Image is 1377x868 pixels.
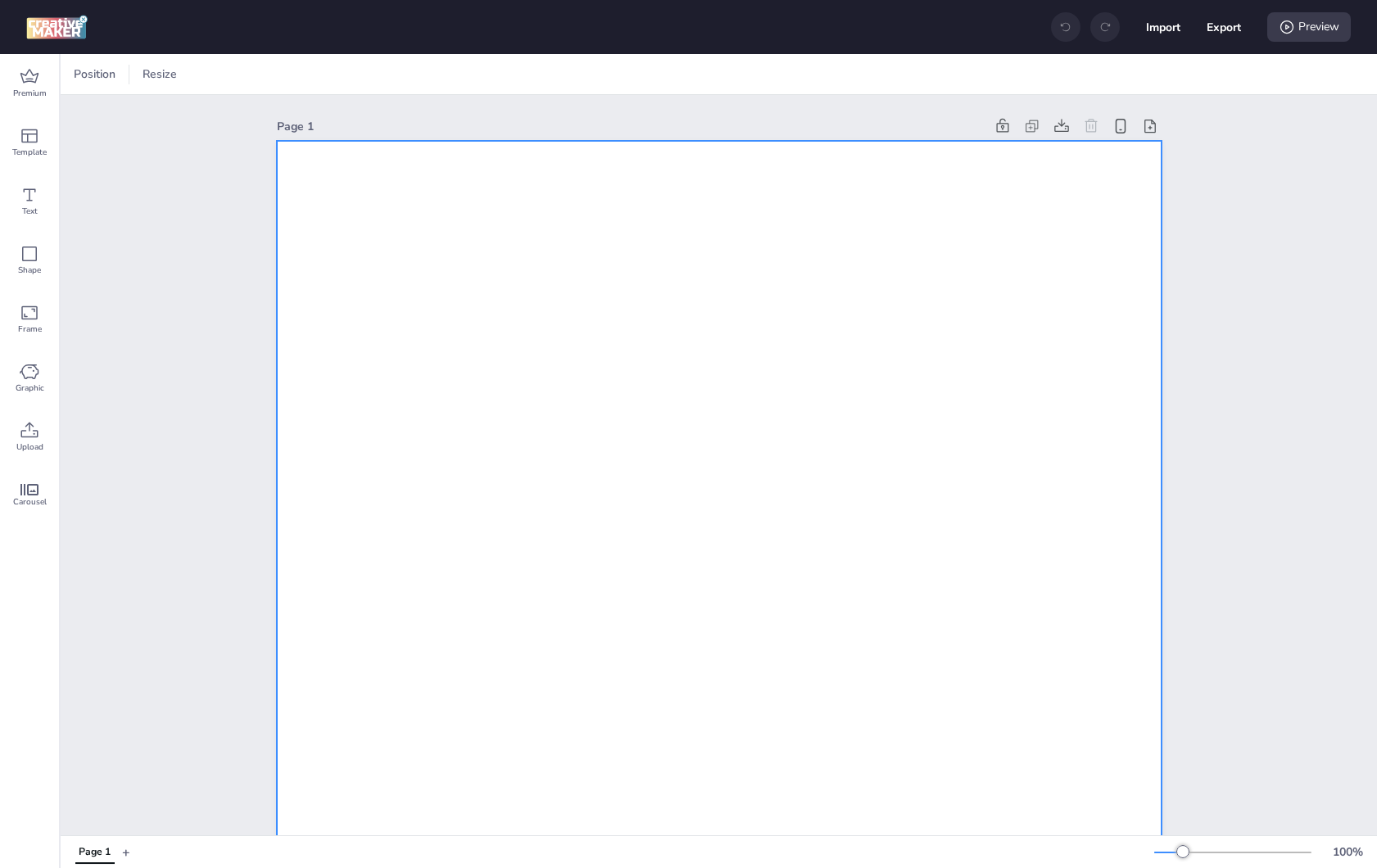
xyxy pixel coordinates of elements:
[26,15,88,39] img: logo Creative Maker
[18,264,41,277] span: Shape
[1267,12,1351,42] div: Preview
[1328,843,1367,861] div: 100 %
[1146,10,1180,44] button: Import
[16,382,44,395] span: Graphic
[12,146,47,159] span: Template
[70,66,119,83] span: Position
[67,838,122,866] div: Tabs
[16,441,43,454] span: Upload
[13,495,47,509] span: Carousel
[22,205,38,218] span: Text
[139,66,180,83] span: Resize
[18,323,42,336] span: Frame
[277,118,985,135] div: Page 1
[122,838,130,866] button: +
[79,845,111,860] div: Page 1
[13,87,47,100] span: Premium
[1207,10,1241,44] button: Export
